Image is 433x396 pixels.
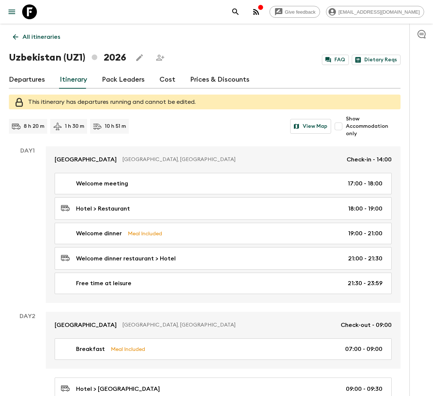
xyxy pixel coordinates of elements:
[348,279,382,288] p: 21:30 - 23:59
[132,50,147,65] button: Edit this itinerary
[76,385,160,393] p: Hotel > [GEOGRAPHIC_DATA]
[281,9,320,15] span: Give feedback
[128,229,162,238] p: Meal Included
[76,204,130,213] p: Hotel > Restaurant
[28,99,196,105] span: This itinerary has departures running and cannot be edited.
[123,321,335,329] p: [GEOGRAPHIC_DATA], [GEOGRAPHIC_DATA]
[346,385,382,393] p: 09:00 - 09:30
[23,33,60,41] p: All itineraries
[55,247,392,270] a: Welcome dinner restaurant > Hotel21:00 - 21:30
[341,321,392,330] p: Check-out - 09:00
[55,321,117,330] p: [GEOGRAPHIC_DATA]
[347,155,392,164] p: Check-in - 14:00
[105,123,126,130] p: 10 h 51 m
[4,4,19,19] button: menu
[60,71,87,89] a: Itinerary
[159,71,175,89] a: Cost
[76,279,131,288] p: Free time at leisure
[46,312,401,338] a: [GEOGRAPHIC_DATA][GEOGRAPHIC_DATA], [GEOGRAPHIC_DATA]Check-out - 09:00
[348,254,382,263] p: 21:00 - 21:30
[346,115,401,137] span: Show Accommodation only
[322,55,349,65] a: FAQ
[352,55,401,65] a: Dietary Reqs
[123,156,341,163] p: [GEOGRAPHIC_DATA], [GEOGRAPHIC_DATA]
[55,338,392,360] a: BreakfastMeal Included07:00 - 09:00
[290,119,331,134] button: View Map
[153,50,168,65] span: Share this itinerary
[76,229,122,238] p: Welcome dinner
[9,50,126,65] h1: Uzbekistan (UZ1) 2026
[9,71,45,89] a: Departures
[76,179,128,188] p: Welcome meeting
[269,6,320,18] a: Give feedback
[76,345,105,354] p: Breakfast
[55,223,392,244] a: Welcome dinnerMeal Included19:00 - 21:00
[55,155,117,164] p: [GEOGRAPHIC_DATA]
[228,4,243,19] button: search adventures
[348,179,382,188] p: 17:00 - 18:00
[76,254,176,263] p: Welcome dinner restaurant > Hotel
[9,146,46,155] p: Day 1
[55,273,392,294] a: Free time at leisure21:30 - 23:59
[65,123,84,130] p: 1 h 30 m
[102,71,145,89] a: Pack Leaders
[9,30,64,44] a: All itineraries
[55,197,392,220] a: Hotel > Restaurant18:00 - 19:00
[345,345,382,354] p: 07:00 - 09:00
[190,71,250,89] a: Prices & Discounts
[348,204,382,213] p: 18:00 - 19:00
[326,6,424,18] div: [EMAIL_ADDRESS][DOMAIN_NAME]
[46,146,401,173] a: [GEOGRAPHIC_DATA][GEOGRAPHIC_DATA], [GEOGRAPHIC_DATA]Check-in - 14:00
[111,345,145,353] p: Meal Included
[9,312,46,321] p: Day 2
[334,9,424,15] span: [EMAIL_ADDRESS][DOMAIN_NAME]
[55,173,392,194] a: Welcome meeting17:00 - 18:00
[24,123,44,130] p: 8 h 20 m
[348,229,382,238] p: 19:00 - 21:00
